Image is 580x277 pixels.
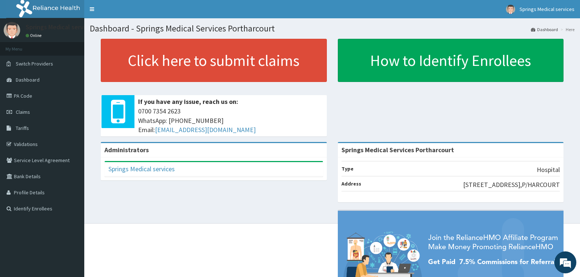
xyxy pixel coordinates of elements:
span: 0700 7354 2623 WhatsApp: [PHONE_NUMBER] Email: [138,106,323,135]
span: Springs Medical services [520,6,575,12]
p: Springs Medical services [26,24,95,30]
img: User Image [506,5,515,14]
span: Switch Providers [16,60,53,67]
strong: Springs Medical Services Portharcourt [341,146,454,154]
b: Address [341,180,361,187]
b: Type [341,165,354,172]
a: [EMAIL_ADDRESS][DOMAIN_NAME] [155,126,256,134]
h1: Dashboard - Springs Medical Services Portharcourt [90,24,575,33]
img: User Image [4,22,20,38]
span: Claims [16,109,30,115]
li: Here [559,26,575,33]
a: Dashboard [531,26,558,33]
span: Dashboard [16,76,40,83]
a: How to Identify Enrollees [338,39,564,82]
a: Springs Medical services [108,165,175,173]
span: Tariffs [16,125,29,131]
p: [STREET_ADDRESS],P/HARCOURT [463,180,560,190]
b: Administrators [104,146,149,154]
b: If you have any issue, reach us on: [138,97,238,106]
p: Hospital [537,165,560,175]
a: Click here to submit claims [101,39,327,82]
a: Online [26,33,43,38]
